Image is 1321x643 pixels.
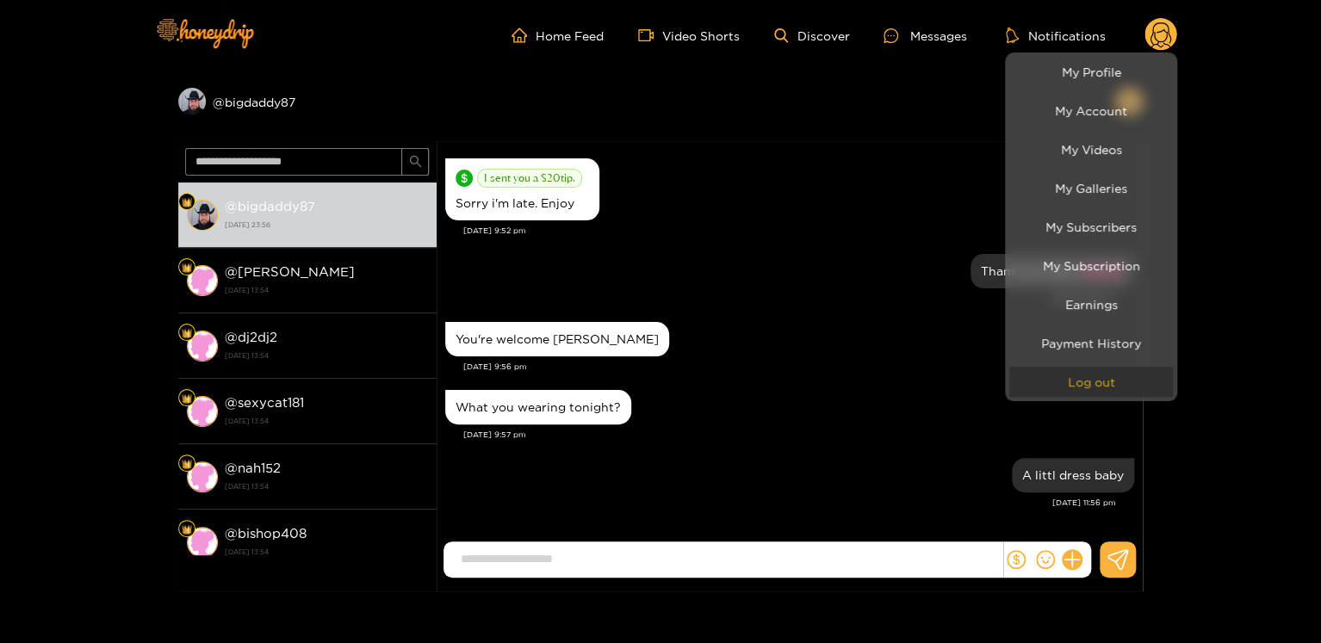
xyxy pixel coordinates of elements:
a: My Subscribers [1009,212,1173,242]
a: My Account [1009,96,1173,126]
a: My Videos [1009,134,1173,164]
a: Earnings [1009,289,1173,319]
a: Payment History [1009,328,1173,358]
a: My Profile [1009,57,1173,87]
button: Log out [1009,367,1173,397]
a: My Subscription [1009,250,1173,281]
a: My Galleries [1009,173,1173,203]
